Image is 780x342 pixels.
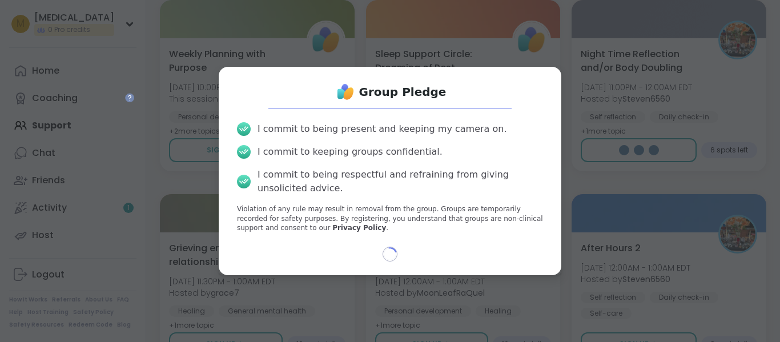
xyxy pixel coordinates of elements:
[258,122,506,136] div: I commit to being present and keeping my camera on.
[125,93,134,102] iframe: Spotlight
[334,81,357,103] img: ShareWell Logo
[237,204,543,233] p: Violation of any rule may result in removal from the group. Groups are temporarily recorded for s...
[258,168,543,195] div: I commit to being respectful and refraining from giving unsolicited advice.
[258,145,443,159] div: I commit to keeping groups confidential.
[332,224,386,232] a: Privacy Policy
[359,84,447,100] h1: Group Pledge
